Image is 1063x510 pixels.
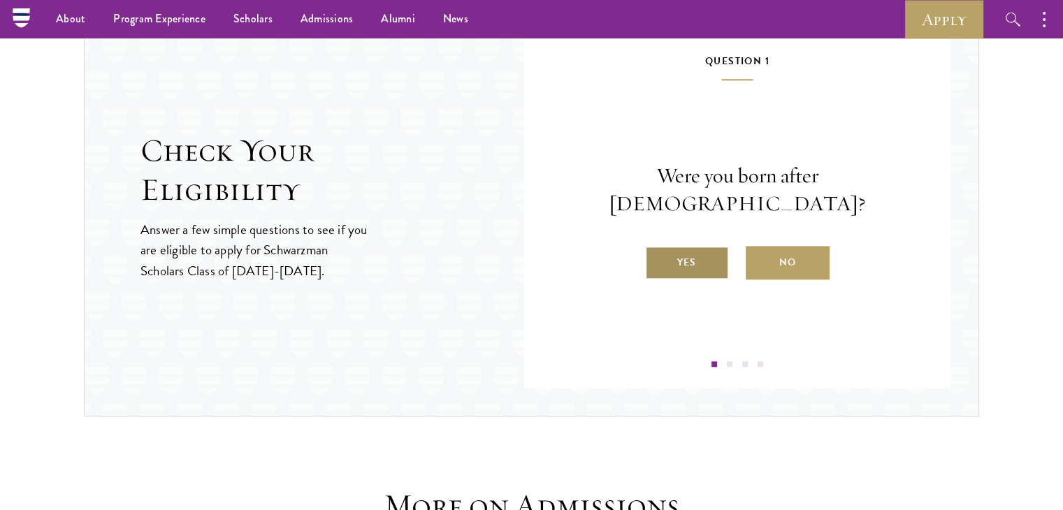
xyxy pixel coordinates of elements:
[746,246,830,279] label: No
[645,246,729,279] label: Yes
[140,131,524,210] h2: Check Your Eligibility
[566,162,909,218] p: Were you born after [DEMOGRAPHIC_DATA]?
[140,219,369,280] p: Answer a few simple questions to see if you are eligible to apply for Schwarzman Scholars Class o...
[566,52,909,80] h5: Question 1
